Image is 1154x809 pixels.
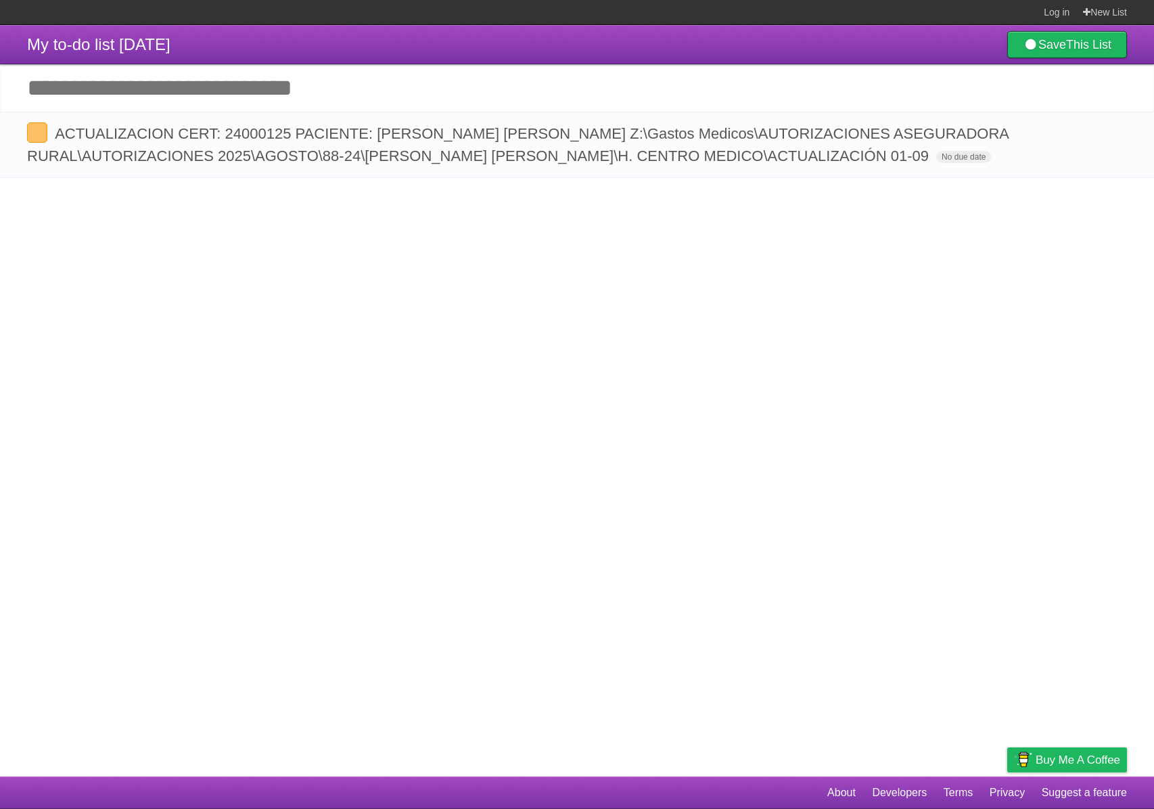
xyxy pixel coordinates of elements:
[944,780,973,806] a: Terms
[1066,38,1111,51] b: This List
[1007,747,1127,772] a: Buy me a coffee
[27,122,47,143] label: Done
[1007,31,1127,58] a: SaveThis List
[1014,748,1032,771] img: Buy me a coffee
[827,780,856,806] a: About
[936,151,991,163] span: No due date
[27,125,1009,164] span: ACTUALIZACION CERT: 24000125 PACIENTE: [PERSON_NAME] [PERSON_NAME] Z:\Gastos Medicos\AUTORIZACION...
[27,35,170,53] span: My to-do list [DATE]
[1036,748,1120,772] span: Buy me a coffee
[1042,780,1127,806] a: Suggest a feature
[872,780,927,806] a: Developers
[990,780,1025,806] a: Privacy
